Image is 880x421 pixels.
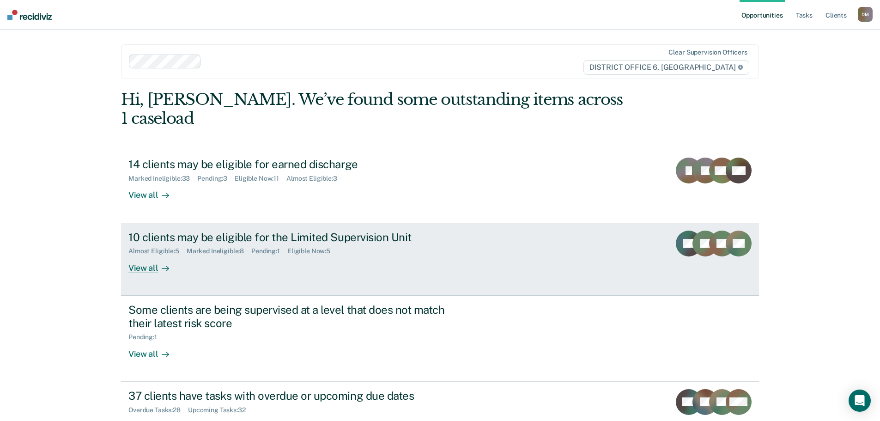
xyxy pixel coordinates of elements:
[187,247,251,255] div: Marked Ineligible : 8
[128,247,187,255] div: Almost Eligible : 5
[286,175,345,183] div: Almost Eligible : 3
[121,223,759,296] a: 10 clients may be eligible for the Limited Supervision UnitAlmost Eligible:5Marked Ineligible:8Pe...
[121,296,759,382] a: Some clients are being supervised at a level that does not match their latest risk scorePending:1...
[7,10,52,20] img: Recidiviz
[128,303,453,330] div: Some clients are being supervised at a level that does not match their latest risk score
[188,406,253,414] div: Upcoming Tasks : 32
[128,333,164,341] div: Pending : 1
[858,7,873,22] div: D M
[287,247,338,255] div: Eligible Now : 5
[128,341,180,359] div: View all
[849,390,871,412] div: Open Intercom Messenger
[128,183,180,201] div: View all
[583,60,749,75] span: DISTRICT OFFICE 6, [GEOGRAPHIC_DATA]
[128,158,453,171] div: 14 clients may be eligible for earned discharge
[251,247,287,255] div: Pending : 1
[668,49,747,56] div: Clear supervision officers
[121,150,759,223] a: 14 clients may be eligible for earned dischargeMarked Ineligible:33Pending:3Eligible Now:11Almost...
[128,231,453,244] div: 10 clients may be eligible for the Limited Supervision Unit
[121,90,631,128] div: Hi, [PERSON_NAME]. We’ve found some outstanding items across 1 caseload
[858,7,873,22] button: DM
[128,175,197,183] div: Marked Ineligible : 33
[128,389,453,403] div: 37 clients have tasks with overdue or upcoming due dates
[235,175,286,183] div: Eligible Now : 11
[128,255,180,273] div: View all
[128,406,188,414] div: Overdue Tasks : 28
[197,175,235,183] div: Pending : 3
